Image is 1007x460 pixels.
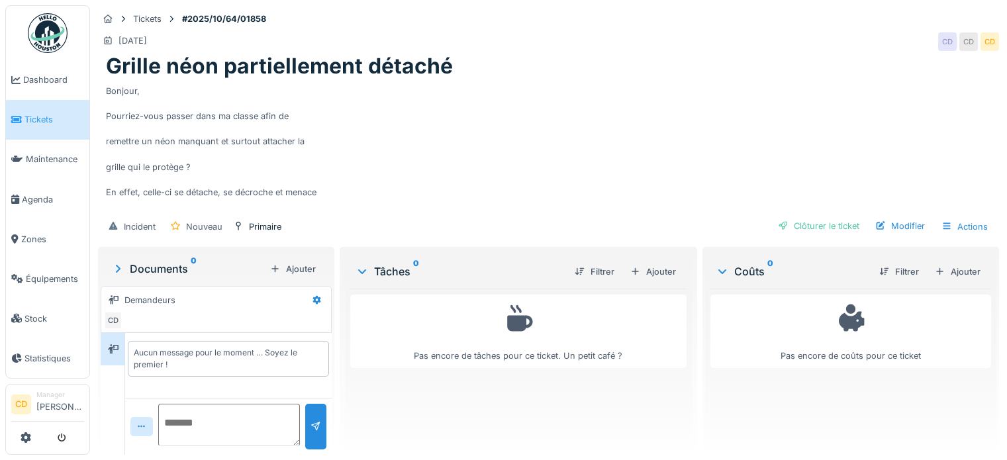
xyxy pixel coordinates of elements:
[930,263,986,281] div: Ajouter
[124,220,156,233] div: Incident
[6,179,89,219] a: Agenda
[249,220,281,233] div: Primaire
[6,299,89,338] a: Stock
[191,261,197,277] sup: 0
[23,73,84,86] span: Dashboard
[719,300,983,362] div: Pas encore de coûts pour ce ticket
[569,263,620,281] div: Filtrer
[22,193,84,206] span: Agenda
[6,100,89,140] a: Tickets
[265,260,321,278] div: Ajouter
[413,263,419,279] sup: 0
[6,338,89,378] a: Statistiques
[938,32,957,51] div: CD
[186,220,222,233] div: Nouveau
[767,263,773,279] sup: 0
[6,219,89,259] a: Zones
[119,34,147,47] div: [DATE]
[106,54,453,79] h1: Grille néon partiellement détaché
[870,217,930,235] div: Modifier
[26,153,84,165] span: Maintenance
[773,217,865,235] div: Clôturer le ticket
[625,263,681,281] div: Ajouter
[359,300,678,362] div: Pas encore de tâches pour ce ticket. Un petit café ?
[133,13,162,25] div: Tickets
[177,13,271,25] strong: #2025/10/64/01858
[124,294,175,306] div: Demandeurs
[874,263,924,281] div: Filtrer
[104,311,122,330] div: CD
[134,347,323,371] div: Aucun message pour le moment … Soyez le premier !
[26,273,84,285] span: Équipements
[716,263,869,279] div: Coûts
[28,13,68,53] img: Badge_color-CXgf-gQk.svg
[24,312,84,325] span: Stock
[24,113,84,126] span: Tickets
[981,32,999,51] div: CD
[6,259,89,299] a: Équipements
[106,79,991,212] div: Bonjour, Pourriez-vous passer dans ma classe afin de remettre un néon manquant et surtout attache...
[6,60,89,100] a: Dashboard
[935,217,994,236] div: Actions
[11,394,31,414] li: CD
[356,263,564,279] div: Tâches
[36,390,84,418] li: [PERSON_NAME]
[24,352,84,365] span: Statistiques
[36,390,84,400] div: Manager
[111,261,265,277] div: Documents
[6,140,89,179] a: Maintenance
[21,233,84,246] span: Zones
[959,32,978,51] div: CD
[11,390,84,422] a: CD Manager[PERSON_NAME]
